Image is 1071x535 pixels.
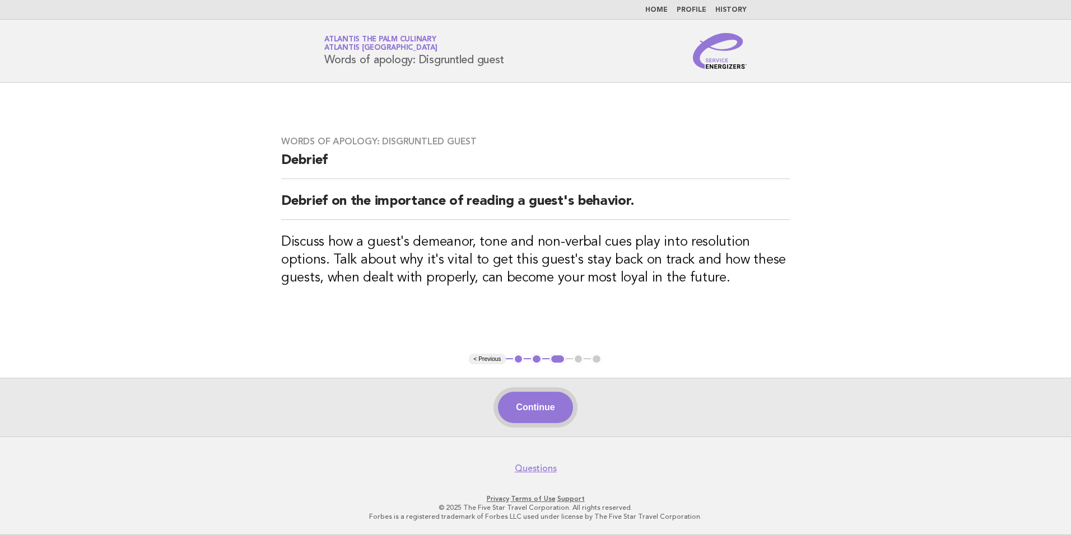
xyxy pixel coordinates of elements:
[324,36,437,51] a: Atlantis The Palm CulinaryAtlantis [GEOGRAPHIC_DATA]
[531,354,542,365] button: 2
[324,45,437,52] span: Atlantis [GEOGRAPHIC_DATA]
[515,463,557,474] a: Questions
[193,503,878,512] p: © 2025 The Five Star Travel Corporation. All rights reserved.
[324,36,504,65] h1: Words of apology: Disgruntled guest
[677,7,706,13] a: Profile
[469,354,505,365] button: < Previous
[498,392,572,423] button: Continue
[557,495,585,503] a: Support
[550,354,566,365] button: 3
[693,33,747,69] img: Service Energizers
[281,152,790,179] h2: Debrief
[281,136,790,147] h3: Words of apology: Disgruntled guest
[511,495,556,503] a: Terms of Use
[487,495,509,503] a: Privacy
[281,193,790,220] h2: Debrief on the importance of reading a guest's behavior.
[715,7,747,13] a: History
[645,7,668,13] a: Home
[281,233,790,287] h3: Discuss how a guest's demeanor, tone and non-verbal cues play into resolution options. Talk about...
[513,354,524,365] button: 1
[193,512,878,521] p: Forbes is a registered trademark of Forbes LLC used under license by The Five Star Travel Corpora...
[193,494,878,503] p: · ·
